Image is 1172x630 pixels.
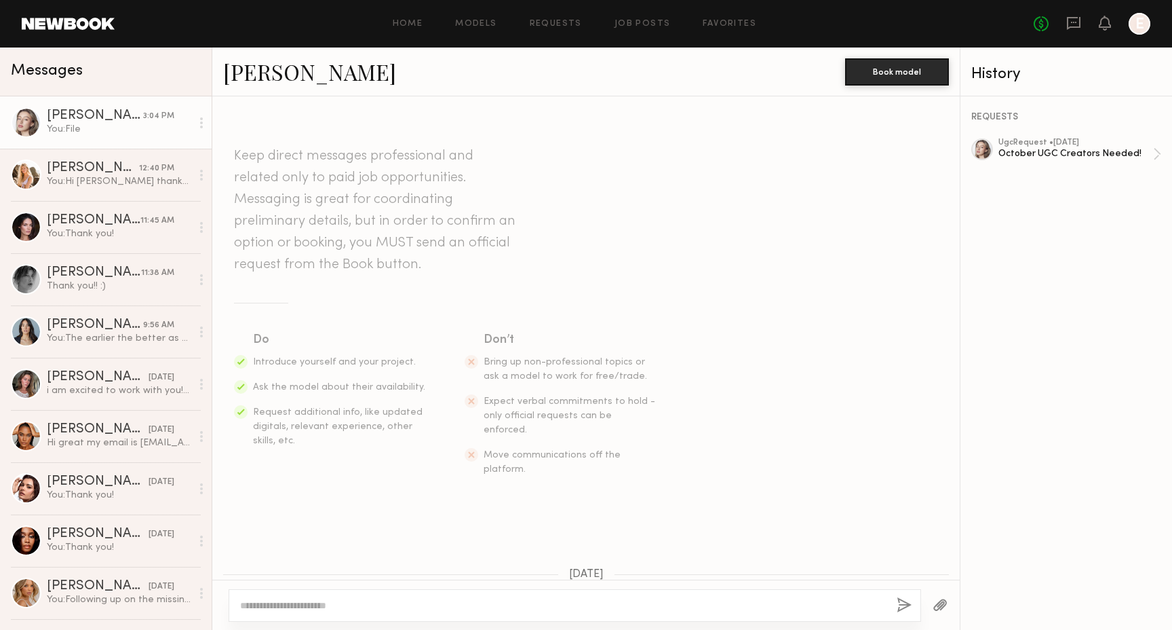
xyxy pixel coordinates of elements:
[47,318,143,332] div: [PERSON_NAME]
[149,528,174,541] div: [DATE]
[1129,13,1150,35] a: E
[971,67,1161,82] div: History
[149,371,174,384] div: [DATE]
[47,266,141,280] div: [PERSON_NAME]
[47,162,139,175] div: [PERSON_NAME]
[47,332,191,345] div: You: The earlier the better as content was due on 9.10, thank you!
[614,20,671,29] a: Job Posts
[47,214,140,227] div: [PERSON_NAME]
[143,319,174,332] div: 9:56 AM
[455,20,496,29] a: Models
[393,20,423,29] a: Home
[47,475,149,489] div: [PERSON_NAME]
[703,20,756,29] a: Favorites
[484,358,647,381] span: Bring up non-professional topics or ask a model to work for free/trade.
[149,424,174,437] div: [DATE]
[47,437,191,449] div: Hi great my email is [EMAIL_ADDRESS][DOMAIN_NAME]
[569,569,604,580] span: [DATE]
[139,162,174,175] div: 12:40 PM
[998,138,1161,170] a: ugcRequest •[DATE]October UGC Creators Needed!
[47,371,149,384] div: [PERSON_NAME]
[47,109,143,123] div: [PERSON_NAME]
[845,65,949,77] a: Book model
[11,63,83,79] span: Messages
[845,58,949,86] button: Book model
[47,593,191,606] div: You: Following up on the missing content, thank you!
[47,580,149,593] div: [PERSON_NAME]
[47,280,191,293] div: Thank you!! :)
[223,57,396,86] a: [PERSON_NAME]
[998,138,1153,147] div: ugc Request • [DATE]
[253,358,416,367] span: Introduce yourself and your project.
[253,408,423,445] span: Request additional info, like updated digitals, relevant experience, other skills, etc.
[47,175,191,188] div: You: Hi [PERSON_NAME] thanks for sending! Unfortunately need to ask for a revision as we’re looki...
[998,147,1153,160] div: October UGC Creators Needed!
[484,397,655,434] span: Expect verbal commitments to hold - only official requests can be enforced.
[530,20,582,29] a: Requests
[484,331,657,350] div: Don’t
[971,113,1161,122] div: REQUESTS
[484,451,621,474] span: Move communications off the platform.
[47,384,191,397] div: i am excited to work with you!💖
[140,215,174,227] div: 11:45 AM
[149,580,174,593] div: [DATE]
[141,267,174,280] div: 11:38 AM
[253,383,425,392] span: Ask the model about their availability.
[47,123,191,136] div: You: File
[47,527,149,541] div: [PERSON_NAME]
[47,489,191,502] div: You: Thank you!
[47,541,191,554] div: You: Thank you!
[47,423,149,437] div: [PERSON_NAME]
[234,145,519,276] header: Keep direct messages professional and related only to paid job opportunities. Messaging is great ...
[253,331,427,350] div: Do
[143,110,174,123] div: 3:04 PM
[47,227,191,240] div: You: Thank you!
[149,476,174,489] div: [DATE]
